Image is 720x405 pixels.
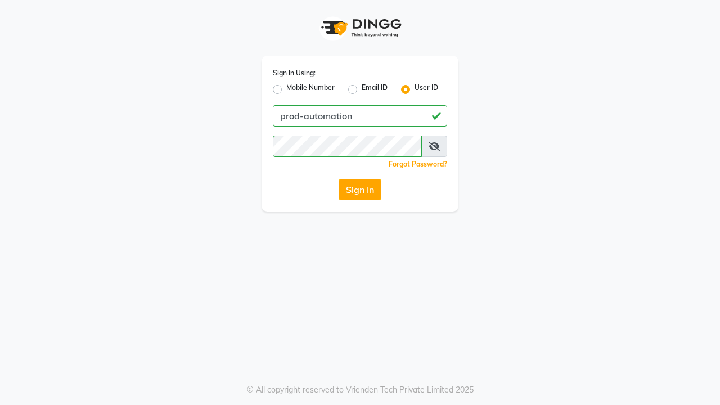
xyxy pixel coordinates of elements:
[273,68,316,78] label: Sign In Using:
[315,11,405,44] img: logo1.svg
[415,83,438,96] label: User ID
[389,160,447,168] a: Forgot Password?
[362,83,388,96] label: Email ID
[339,179,381,200] button: Sign In
[273,105,447,127] input: Username
[273,136,422,157] input: Username
[286,83,335,96] label: Mobile Number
